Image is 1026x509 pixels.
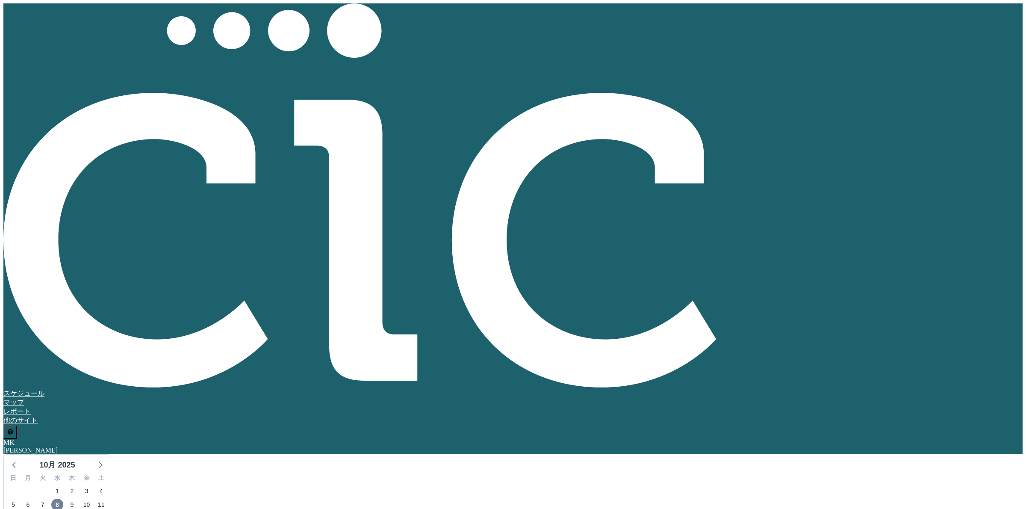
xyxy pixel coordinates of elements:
div: 木 [65,473,79,484]
span: MK [3,439,15,446]
div: 水 [50,473,65,484]
span: 2025年10月1日水曜日 [51,485,63,497]
div: 火 [35,473,50,484]
span: 2025年10月3日金曜日 [81,485,93,497]
div: 日 [6,473,21,484]
div: 土 [94,473,109,484]
div: 金 [79,473,94,484]
span: 2025年10月2日木曜日 [66,485,78,497]
a: 他のサイト [3,417,38,424]
span: 2025年10月4日土曜日 [95,485,107,497]
a: レポート [3,408,31,415]
div: 10月 2025 [39,459,75,471]
span: [PERSON_NAME] [3,447,58,454]
div: 月 [21,473,35,484]
a: スケジュール [3,390,44,397]
img: organization-logo [3,3,716,388]
a: マップ [3,399,24,406]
